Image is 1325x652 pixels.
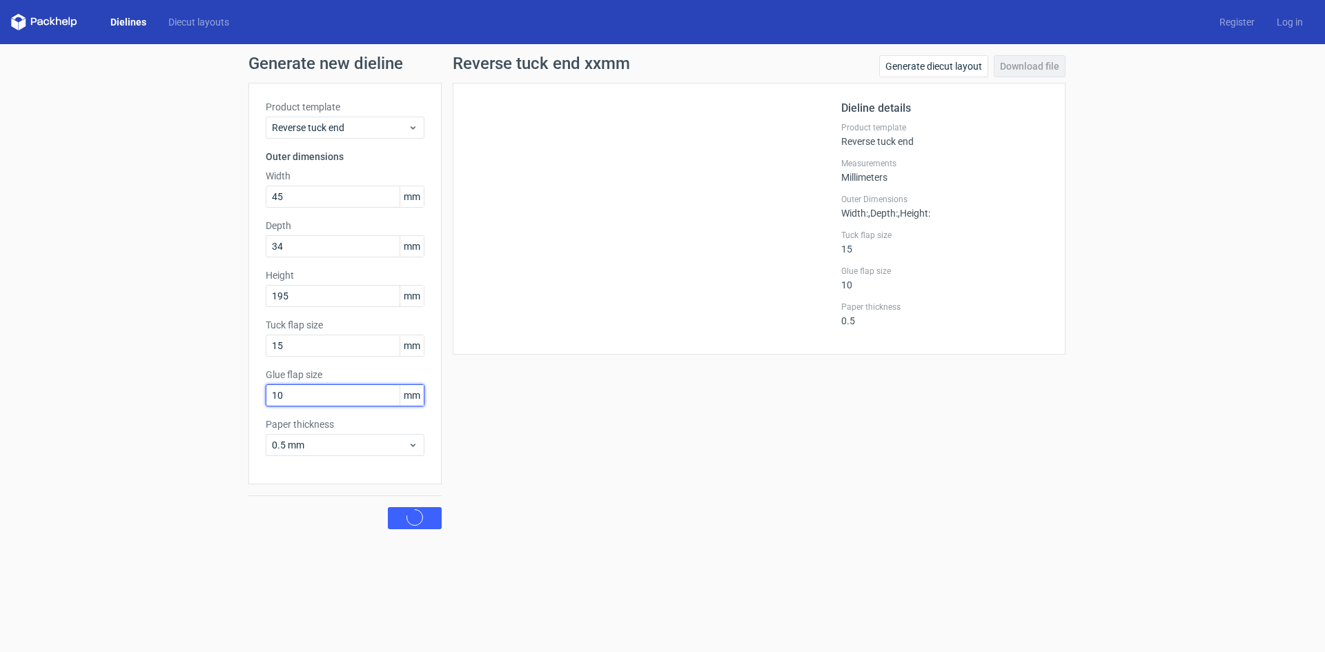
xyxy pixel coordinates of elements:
[266,219,424,233] label: Depth
[841,230,1048,241] label: Tuck flap size
[868,208,898,219] span: , Depth :
[400,186,424,207] span: mm
[879,55,988,77] a: Generate diecut layout
[400,385,424,406] span: mm
[272,438,408,452] span: 0.5 mm
[841,158,1048,183] div: Millimeters
[841,266,1048,277] label: Glue flap size
[1266,15,1314,29] a: Log in
[99,15,157,29] a: Dielines
[248,55,1077,72] h1: Generate new dieline
[266,169,424,183] label: Width
[400,286,424,306] span: mm
[453,55,630,72] h1: Reverse tuck end xxmm
[266,417,424,431] label: Paper thickness
[841,302,1048,326] div: 0.5
[1208,15,1266,29] a: Register
[272,121,408,135] span: Reverse tuck end
[841,122,1048,147] div: Reverse tuck end
[266,268,424,282] label: Height
[841,208,868,219] span: Width :
[841,158,1048,169] label: Measurements
[157,15,240,29] a: Diecut layouts
[400,236,424,257] span: mm
[266,368,424,382] label: Glue flap size
[400,335,424,356] span: mm
[266,150,424,164] h3: Outer dimensions
[898,208,930,219] span: , Height :
[841,230,1048,255] div: 15
[266,318,424,332] label: Tuck flap size
[841,100,1048,117] h2: Dieline details
[266,100,424,114] label: Product template
[841,302,1048,313] label: Paper thickness
[841,194,1048,205] label: Outer Dimensions
[841,266,1048,290] div: 10
[841,122,1048,133] label: Product template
